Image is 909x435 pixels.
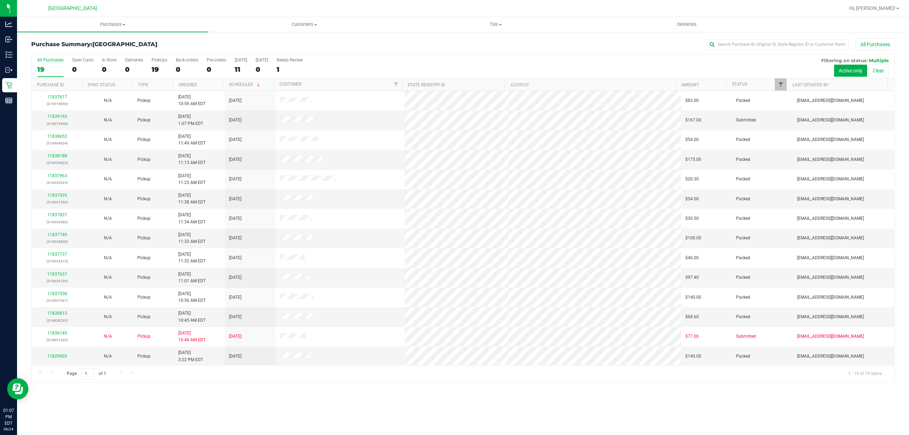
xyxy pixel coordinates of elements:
[229,353,241,360] span: [DATE]
[5,36,12,43] inline-svg: Inbound
[81,368,94,379] input: 1
[36,120,78,127] p: (316979408)
[104,235,112,241] button: N/A
[36,337,78,343] p: (316851620)
[104,314,112,320] button: N/A
[685,255,699,261] span: $40.00
[279,82,301,87] a: Customer
[229,294,241,301] span: [DATE]
[137,117,151,124] span: Pickup
[137,274,151,281] span: Pickup
[797,156,864,163] span: [EMAIL_ADDRESS][DOMAIN_NAME]
[37,58,64,62] div: All Purchases
[72,58,93,62] div: Open Carts
[104,136,112,143] button: N/A
[591,17,783,32] a: Deliveries
[47,311,67,316] a: 11836815
[104,334,112,339] span: Not Applicable
[137,215,151,222] span: Pickup
[5,66,12,74] inline-svg: Outbound
[685,333,699,340] span: $77.00
[229,333,241,340] span: [DATE]
[104,255,112,261] button: N/A
[104,294,112,301] button: N/A
[17,21,208,28] span: Purchases
[229,274,241,281] span: [DATE]
[868,65,889,77] button: Clear
[229,156,241,163] span: [DATE]
[207,58,226,62] div: Pre-orders
[104,215,112,222] button: N/A
[178,251,206,265] span: [DATE] 11:32 AM EDT
[5,51,12,58] inline-svg: Inventory
[229,117,241,124] span: [DATE]
[36,179,78,186] p: (316942824)
[47,212,67,217] a: 11837837
[31,41,319,48] h3: Purchase Summary:
[736,136,750,143] span: Packed
[88,82,115,87] a: Sync Status
[137,353,151,360] span: Pickup
[797,97,864,104] span: [EMAIL_ADDRESS][DOMAIN_NAME]
[793,82,828,87] a: Last Updated By
[685,314,699,320] span: $68.60
[229,82,261,87] a: Scheduled
[179,82,197,87] a: Ordered
[685,235,701,241] span: $100.00
[137,176,151,183] span: Pickup
[229,176,241,183] span: [DATE]
[36,317,78,324] p: (316828293)
[178,310,206,323] span: [DATE] 10:45 AM EDT
[152,58,167,62] div: PickUps
[104,117,112,124] button: N/A
[47,193,67,198] a: 11837935
[797,117,864,124] span: [EMAIL_ADDRESS][DOMAIN_NAME]
[37,82,64,87] a: Purchase ID
[47,173,67,178] a: 11837963
[229,255,241,261] span: [DATE]
[137,136,151,143] span: Pickup
[137,156,151,163] span: Pickup
[178,192,206,206] span: [DATE] 11:38 AM EDT
[685,136,699,143] span: $54.00
[47,291,67,296] a: 11837558
[235,58,247,62] div: [DATE]
[137,294,151,301] span: Pickup
[821,58,867,63] span: Filtering on status:
[102,65,116,74] div: 0
[797,314,864,320] span: [EMAIL_ADDRESS][DOMAIN_NAME]
[736,314,750,320] span: Packed
[849,5,896,11] span: Hi, [PERSON_NAME]!
[229,196,241,202] span: [DATE]
[707,39,849,50] input: Search Purchase ID, Original ID, State Registry ID or Customer Name...
[104,295,112,300] span: Not Applicable
[47,134,67,139] a: 11838652
[36,258,78,265] p: (316934213)
[736,294,750,301] span: Packed
[400,17,591,32] a: Tills
[178,133,206,147] span: [DATE] 11:49 AM EDT
[736,176,750,183] span: Packed
[869,58,889,63] span: Multiple
[400,21,591,28] span: Tills
[797,215,864,222] span: [EMAIL_ADDRESS][DOMAIN_NAME]
[856,38,895,50] button: All Purchases
[5,21,12,28] inline-svg: Analytics
[104,137,112,142] span: Not Applicable
[104,157,112,162] span: Not Applicable
[104,97,112,104] button: N/A
[152,65,167,74] div: 19
[834,65,867,77] button: Active only
[137,333,151,340] span: Pickup
[104,354,112,359] span: Not Applicable
[797,255,864,261] span: [EMAIL_ADDRESS][DOMAIN_NAME]
[736,353,750,360] span: Packed
[736,196,750,202] span: Packed
[797,176,864,183] span: [EMAIL_ADDRESS][DOMAIN_NAME]
[104,274,112,281] button: N/A
[47,153,67,158] a: 11838188
[47,331,67,336] a: 11836145
[732,82,747,87] a: Status
[256,65,268,74] div: 0
[229,314,241,320] span: [DATE]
